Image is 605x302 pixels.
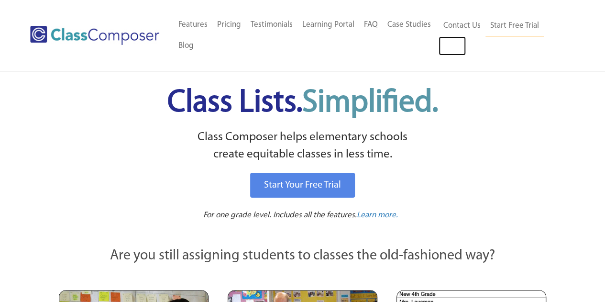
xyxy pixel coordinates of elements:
span: Learn more. [357,211,398,219]
a: Contact Us [439,15,485,36]
a: Start Your Free Trial [250,173,355,198]
span: For one grade level. Includes all the features. [203,211,357,219]
a: Learning Portal [297,14,359,35]
a: Learn more. [357,210,398,222]
span: Class Lists. [167,88,438,119]
a: FAQ [359,14,383,35]
a: Pricing [212,14,246,35]
nav: Header Menu [439,15,568,56]
a: Log In [439,36,466,56]
a: Testimonials [246,14,297,35]
span: Start Your Free Trial [264,180,341,190]
nav: Header Menu [174,14,439,56]
a: Case Studies [383,14,436,35]
span: Simplified. [302,88,438,119]
p: Class Composer helps elementary schools create equitable classes in less time. [57,129,548,164]
a: Blog [174,35,198,56]
a: Start Free Trial [485,15,544,37]
img: Class Composer [30,26,159,45]
p: Are you still assigning students to classes the old-fashioned way? [59,246,547,267]
a: Features [174,14,212,35]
